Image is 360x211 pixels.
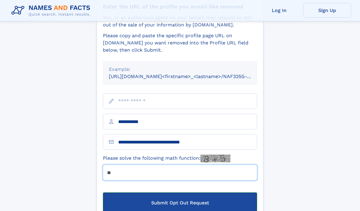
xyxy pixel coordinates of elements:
small: [URL][DOMAIN_NAME]<firstname>_<lastname>/NAF325G-xxxxxxxx [109,74,268,79]
a: Log In [255,3,303,18]
div: You, or an authorized agent on your behalf, may request to opt-out of the sale of your informatio... [103,14,257,29]
label: Please solve the following math function: [103,155,230,162]
img: Logo Names and Facts [9,2,95,19]
div: Example: [109,66,251,73]
div: Please copy and paste the specific profile page URL on [DOMAIN_NAME] you want removed into the Pr... [103,32,257,54]
a: Sign Up [303,3,351,18]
